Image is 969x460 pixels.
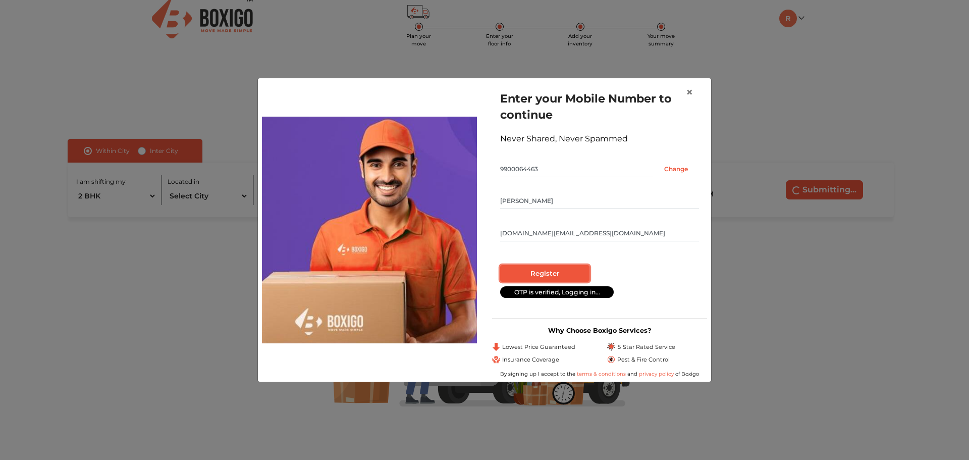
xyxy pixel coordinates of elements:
input: Register [500,265,589,282]
div: Never Shared, Never Spammed [500,133,699,145]
h1: Enter your Mobile Number to continue [500,90,699,123]
span: Pest & Fire Control [617,355,670,364]
img: relocation-img [262,117,477,343]
a: terms & conditions [577,371,627,377]
input: Email Id [500,225,699,241]
span: 5 Star Rated Service [617,343,675,351]
span: Lowest Price Guaranteed [502,343,575,351]
a: privacy policy [637,371,675,377]
button: Close [678,78,701,107]
input: Change [653,161,699,177]
div: By signing up I accept to the and of Boxigo [492,370,707,378]
input: Your Name [500,193,699,209]
div: OTP is verified, Logging in... [500,286,614,298]
span: Insurance Coverage [502,355,559,364]
h3: Why Choose Boxigo Services? [492,327,707,334]
span: × [686,85,693,99]
input: Mobile No [500,161,653,177]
